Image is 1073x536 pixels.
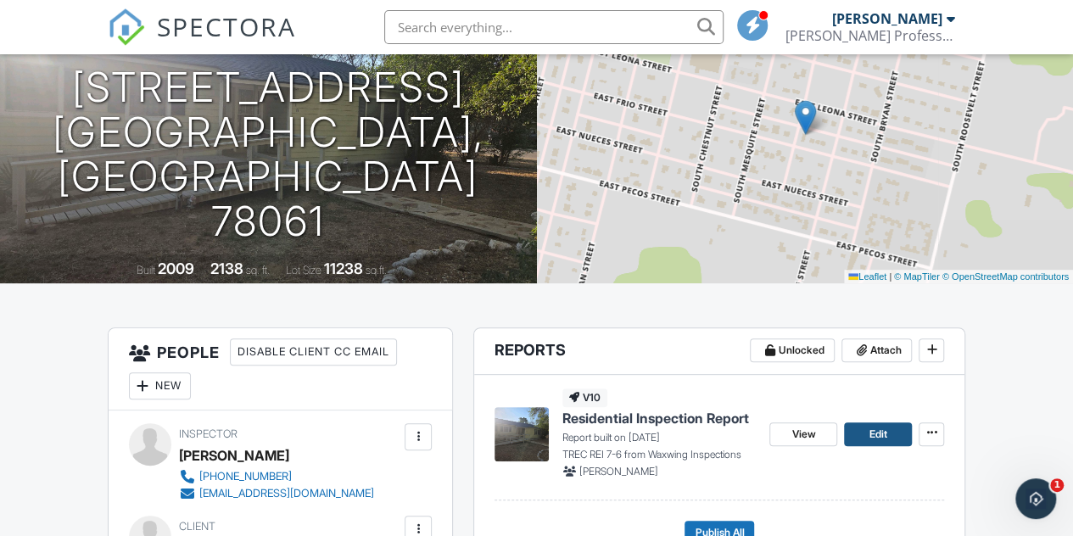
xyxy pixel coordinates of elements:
span: | [889,271,891,282]
div: [PERSON_NAME] [832,10,942,27]
div: New [129,372,191,399]
div: 11238 [324,260,363,277]
span: Client [179,520,215,533]
div: Disable Client CC Email [230,338,397,366]
h1: [STREET_ADDRESS] [GEOGRAPHIC_DATA], [GEOGRAPHIC_DATA] 78061 [27,65,510,244]
a: Leaflet [848,271,886,282]
img: The Best Home Inspection Software - Spectora [108,8,145,46]
a: © OpenStreetMap contributors [942,271,1069,282]
input: Search everything... [384,10,724,44]
h3: People [109,328,453,410]
span: Built [137,264,155,276]
span: Lot Size [286,264,321,276]
div: 2009 [158,260,194,277]
a: SPECTORA [108,23,296,59]
span: 1 [1050,478,1064,492]
img: Marker [795,100,816,135]
span: sq.ft. [366,264,387,276]
div: [PERSON_NAME] [179,443,289,468]
span: sq. ft. [246,264,270,276]
div: Olmos Professional Inspection Services [785,27,955,44]
div: 2138 [210,260,243,277]
a: [EMAIL_ADDRESS][DOMAIN_NAME] [179,485,374,502]
span: SPECTORA [157,8,296,44]
a: © MapTiler [894,271,940,282]
div: [PHONE_NUMBER] [199,470,292,483]
a: [PHONE_NUMBER] [179,468,374,485]
div: [EMAIL_ADDRESS][DOMAIN_NAME] [199,487,374,500]
span: Inspector [179,427,238,440]
iframe: Intercom live chat [1015,478,1056,519]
